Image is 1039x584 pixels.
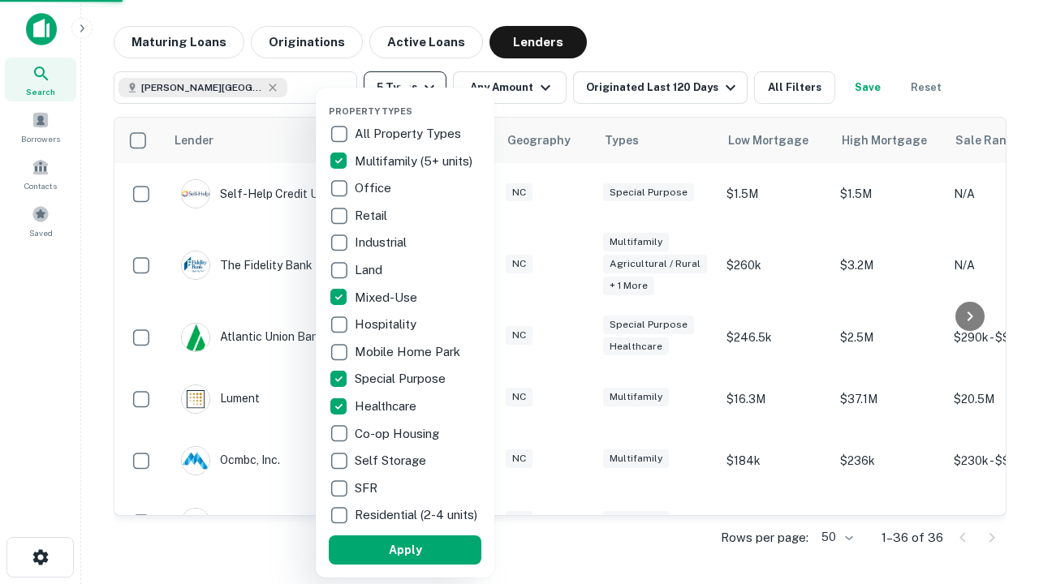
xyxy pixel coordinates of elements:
p: Healthcare [355,397,420,416]
p: All Property Types [355,124,464,144]
p: Special Purpose [355,369,449,389]
p: Land [355,260,386,280]
p: Residential (2-4 units) [355,505,481,525]
p: Multifamily (5+ units) [355,152,476,171]
iframe: Chat Widget [958,454,1039,532]
p: Hospitality [355,315,420,334]
button: Apply [329,535,481,565]
p: Industrial [355,233,410,252]
p: Self Storage [355,451,429,470]
p: Office [355,178,394,198]
p: Mobile Home Park [355,342,463,362]
p: SFR [355,479,381,498]
p: Mixed-Use [355,288,420,307]
p: Retail [355,206,390,225]
p: Co-op Housing [355,424,442,444]
span: Property Types [329,106,412,116]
